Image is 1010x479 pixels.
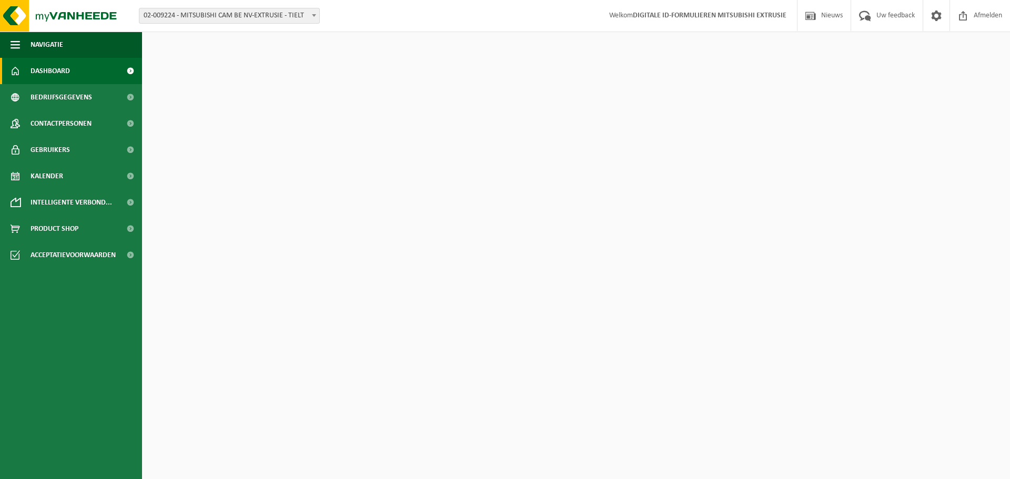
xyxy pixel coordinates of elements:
[31,110,92,137] span: Contactpersonen
[31,137,70,163] span: Gebruikers
[139,8,320,24] span: 02-009224 - MITSUBISHI CAM BE NV-EXTRUSIE - TIELT
[633,12,786,19] strong: DIGITALE ID-FORMULIEREN MITSUBISHI EXTRUSIE
[31,84,92,110] span: Bedrijfsgegevens
[31,163,63,189] span: Kalender
[31,58,70,84] span: Dashboard
[31,189,112,216] span: Intelligente verbond...
[31,32,63,58] span: Navigatie
[31,216,78,242] span: Product Shop
[139,8,319,23] span: 02-009224 - MITSUBISHI CAM BE NV-EXTRUSIE - TIELT
[31,242,116,268] span: Acceptatievoorwaarden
